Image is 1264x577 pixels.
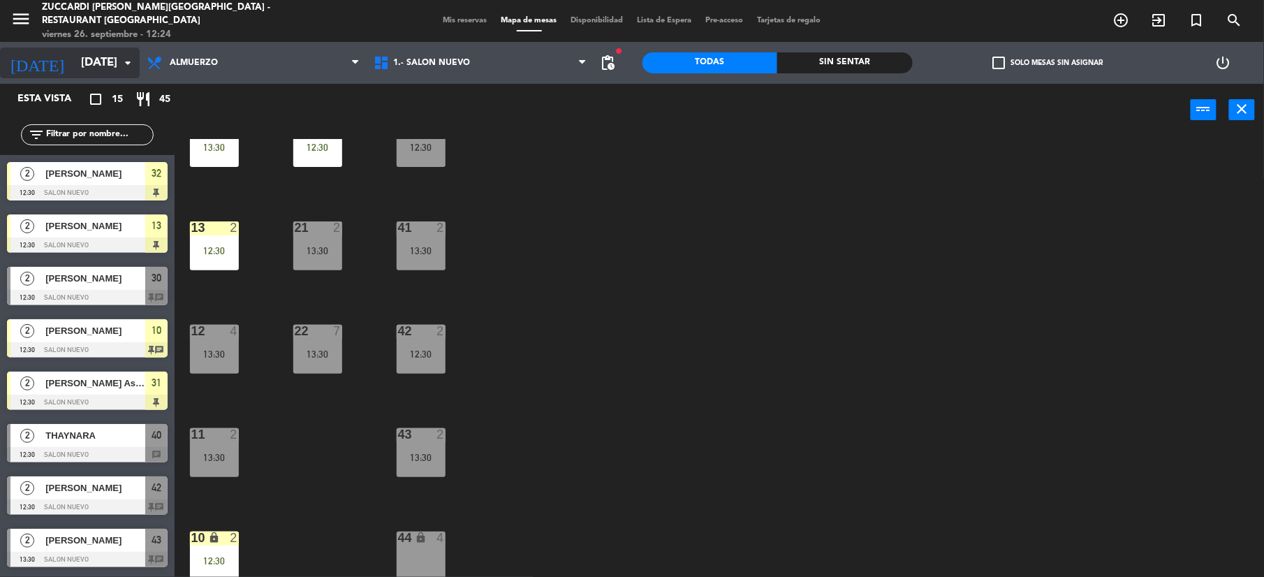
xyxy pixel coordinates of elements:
label: Solo mesas sin asignar [992,57,1103,69]
div: 42 [398,325,399,337]
input: Filtrar por nombre... [45,127,153,143]
span: Disponibilidad [564,17,631,24]
div: 13:30 [190,349,239,359]
div: 12 [191,325,192,337]
span: 43 [152,532,161,548]
span: Almuerzo [170,58,218,68]
div: Esta vista [7,91,101,108]
span: 2 [20,167,34,181]
i: lock [415,532,427,543]
span: 30 [152,270,161,286]
div: 12:30 [397,143,446,152]
span: [PERSON_NAME] [45,271,145,286]
div: 10 [191,532,192,544]
span: 32 [152,165,161,182]
div: 12:30 [190,556,239,566]
div: 41 [398,221,399,234]
div: 2 [230,221,238,234]
span: 2 [20,272,34,286]
div: 13:30 [293,246,342,256]
div: 13:30 [397,453,446,462]
div: 13:30 [293,349,342,359]
span: [PERSON_NAME] Assaife [PERSON_NAME] [45,376,145,390]
i: crop_square [87,91,104,108]
span: fiber_manual_record [615,47,623,55]
span: THAYNARA [45,428,145,443]
i: close [1234,101,1251,117]
span: Tarjetas de regalo [751,17,828,24]
span: 2 [20,481,34,495]
span: 15 [112,92,123,108]
i: add_circle_outline [1113,12,1130,29]
button: close [1229,99,1255,120]
i: search [1226,12,1243,29]
div: 4 [436,532,445,544]
i: power_input [1196,101,1212,117]
span: Mapa de mesas [494,17,564,24]
div: 2 [436,325,445,337]
i: menu [10,8,31,29]
div: 13:30 [397,246,446,256]
div: 2 [230,428,238,441]
button: power_input [1191,99,1217,120]
span: 2 [20,377,34,390]
span: Lista de Espera [631,17,699,24]
span: pending_actions [599,54,616,71]
span: 10 [152,322,161,339]
div: 12:30 [293,143,342,152]
span: [PERSON_NAME] [45,166,145,181]
div: 2 [230,532,238,544]
div: 2 [436,428,445,441]
span: 31 [152,374,161,391]
button: menu [10,8,31,34]
div: 2 [333,221,341,234]
span: 13 [152,217,161,234]
i: turned_in_not [1189,12,1205,29]
div: Zuccardi [PERSON_NAME][GEOGRAPHIC_DATA] - Restaurant [GEOGRAPHIC_DATA] [42,1,306,28]
span: 2 [20,429,34,443]
div: 7 [333,325,341,337]
span: [PERSON_NAME] [45,481,145,495]
div: viernes 26. septiembre - 12:24 [42,28,306,42]
span: [PERSON_NAME] [45,219,145,233]
div: 2 [436,221,445,234]
span: 2 [20,324,34,338]
div: Sin sentar [777,52,912,73]
span: 2 [20,219,34,233]
div: 13 [191,221,192,234]
span: Pre-acceso [699,17,751,24]
span: [PERSON_NAME] [45,533,145,548]
div: 13:30 [190,143,239,152]
i: power_settings_new [1215,54,1232,71]
span: 42 [152,479,161,496]
i: arrow_drop_down [119,54,136,71]
span: 40 [152,427,161,444]
i: restaurant [135,91,152,108]
div: 43 [398,428,399,441]
span: check_box_outline_blank [992,57,1005,69]
i: lock [208,532,220,543]
div: 13:30 [190,453,239,462]
span: 2 [20,534,34,548]
div: Todas [642,52,777,73]
i: filter_list [28,126,45,143]
span: Mis reservas [436,17,494,24]
div: 4 [230,325,238,337]
span: 45 [159,92,170,108]
i: exit_to_app [1151,12,1168,29]
div: 12:30 [190,246,239,256]
div: 44 [398,532,399,544]
div: 12:30 [397,349,446,359]
span: [PERSON_NAME] [45,323,145,338]
span: 1.- SALON NUEVO [393,58,470,68]
div: 11 [191,428,192,441]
